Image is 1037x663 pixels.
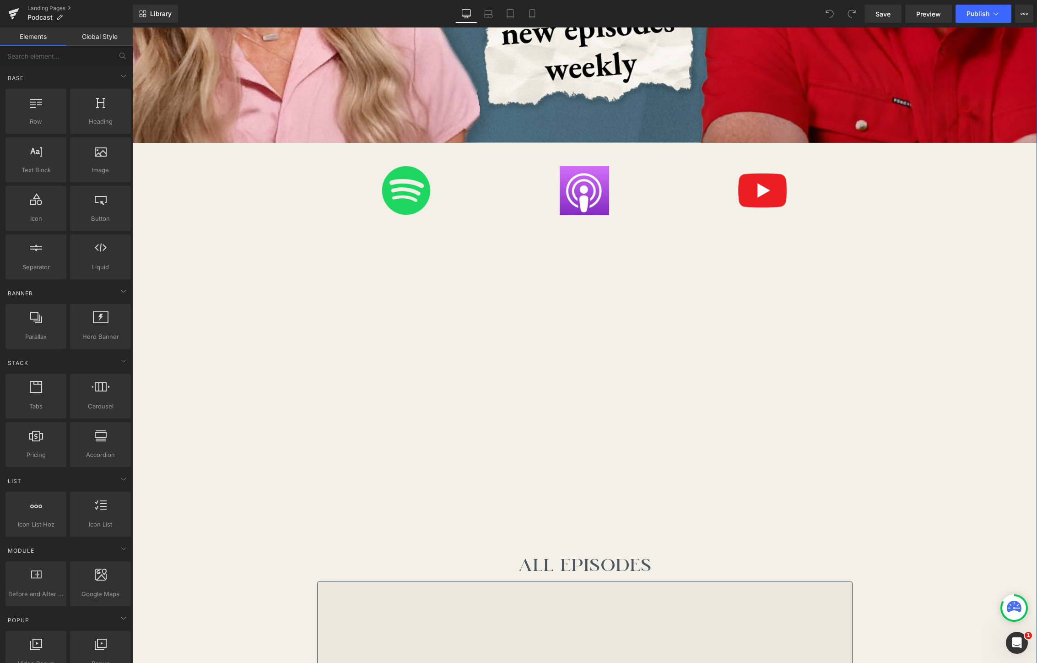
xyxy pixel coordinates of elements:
[73,117,128,126] span: Heading
[905,5,952,23] a: Preview
[73,262,128,272] span: Liquid
[27,5,133,12] a: Landing Pages
[7,289,34,298] span: Banner
[73,332,128,342] span: Hero Banner
[477,5,499,23] a: Laptop
[521,5,543,23] a: Mobile
[7,74,25,82] span: Base
[7,359,29,367] span: Stack
[956,5,1011,23] button: Publish
[8,589,64,599] span: Before and After Images
[821,5,839,23] button: Undo
[1006,632,1028,654] iframe: Intercom live chat
[73,520,128,529] span: Icon List
[7,477,22,485] span: List
[8,332,64,342] span: Parallax
[875,9,891,19] span: Save
[8,214,64,223] span: Icon
[455,5,477,23] a: Desktop
[73,450,128,460] span: Accordion
[66,27,133,46] a: Global Style
[192,528,713,549] h1: ALL EPISODES
[499,5,521,23] a: Tablet
[150,10,172,18] span: Library
[133,5,178,23] a: New Library
[8,117,64,126] span: Row
[8,520,64,529] span: Icon List Hoz
[27,14,53,21] span: Podcast
[7,546,35,555] span: Module
[1025,632,1032,639] span: 1
[73,214,128,223] span: Button
[1015,5,1033,23] button: More
[916,9,941,19] span: Preview
[73,402,128,411] span: Carousel
[73,165,128,175] span: Image
[8,165,64,175] span: Text Block
[73,589,128,599] span: Google Maps
[843,5,861,23] button: Redo
[7,616,30,625] span: Popup
[8,450,64,460] span: Pricing
[8,402,64,411] span: Tabs
[967,10,989,17] span: Publish
[192,528,713,549] div: To enrich screen reader interactions, please activate Accessibility in Grammarly extension settings
[8,262,64,272] span: Separator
